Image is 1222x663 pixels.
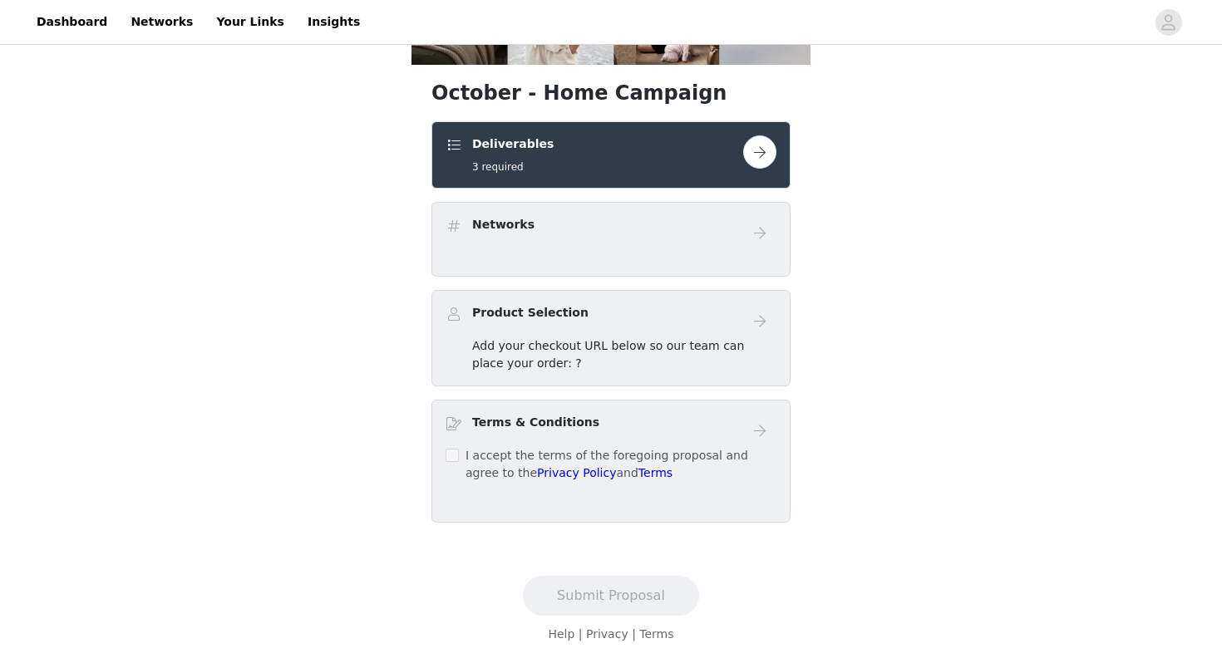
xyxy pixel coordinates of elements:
[472,135,554,153] h4: Deliverables
[632,627,636,641] span: |
[431,121,791,189] div: Deliverables
[431,78,791,108] h1: October - Home Campaign
[431,202,791,277] div: Networks
[431,400,791,523] div: Terms & Conditions
[472,339,744,370] span: Add your checkout URL below so our team can place your order: ?
[523,576,699,616] button: Submit Proposal
[27,3,117,41] a: Dashboard
[472,160,554,174] h5: 3 required
[537,466,616,479] a: Privacy Policy
[579,627,583,641] span: |
[472,414,599,431] h4: Terms & Conditions
[548,627,574,641] a: Help
[466,447,776,482] p: I accept the terms of the foregoing proposal and agree to the and
[472,304,589,322] h4: Product Selection
[639,627,673,641] a: Terms
[472,216,535,233] h4: Networks
[431,290,791,386] div: Product Selection
[206,3,294,41] a: Your Links
[586,627,628,641] a: Privacy
[1160,9,1176,36] div: avatar
[121,3,203,41] a: Networks
[298,3,370,41] a: Insights
[638,466,673,479] a: Terms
